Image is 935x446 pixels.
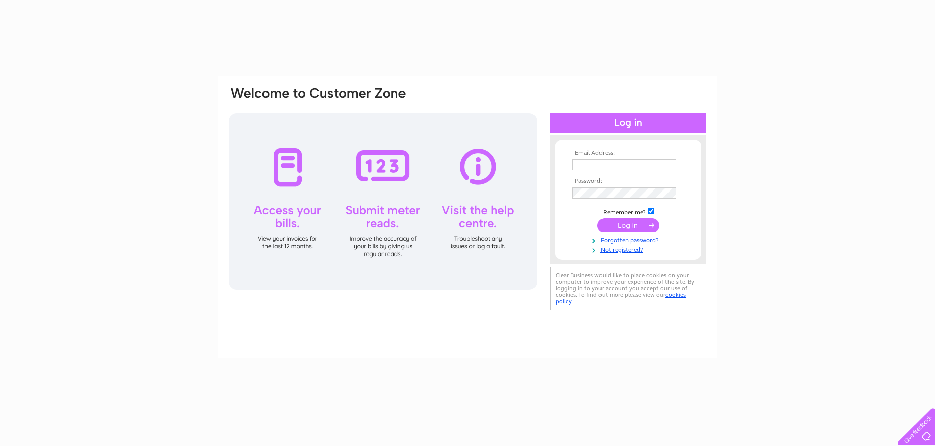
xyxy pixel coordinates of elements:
input: Submit [597,218,659,232]
a: cookies policy [556,291,686,305]
th: Email Address: [570,150,687,157]
th: Password: [570,178,687,185]
a: Not registered? [572,244,687,254]
a: Forgotten password? [572,235,687,244]
div: Clear Business would like to place cookies on your computer to improve your experience of the sit... [550,267,706,310]
td: Remember me? [570,206,687,216]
